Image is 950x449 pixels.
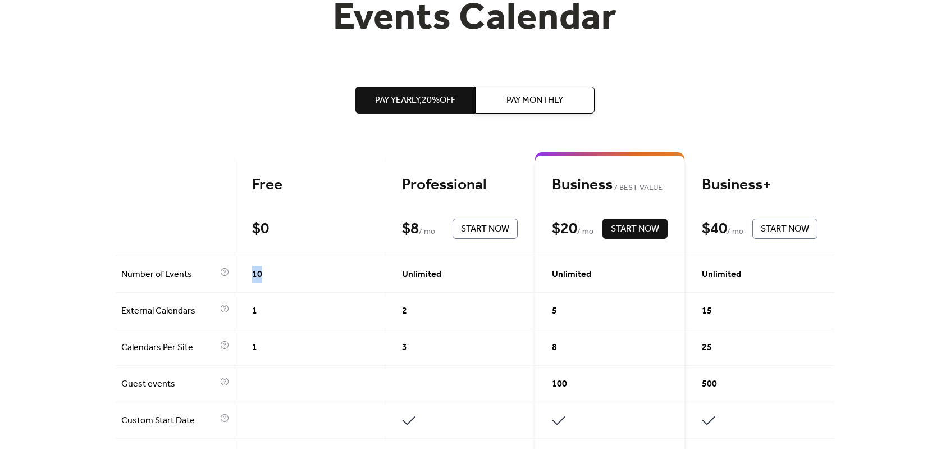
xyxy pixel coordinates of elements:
[602,219,668,239] button: Start Now
[702,175,817,195] div: Business+
[475,87,595,114] button: Pay Monthly
[702,341,712,355] span: 25
[252,305,257,318] span: 1
[453,219,518,239] button: Start Now
[552,378,567,391] span: 100
[355,87,475,114] button: Pay Yearly,20%off
[727,225,743,239] span: / mo
[252,268,262,282] span: 10
[552,341,557,355] span: 8
[552,305,557,318] span: 5
[402,175,518,195] div: Professional
[375,94,455,107] span: Pay Yearly, 20% off
[252,175,368,195] div: Free
[121,378,217,391] span: Guest events
[702,219,727,239] div: $ 40
[402,219,419,239] div: $ 8
[121,268,217,282] span: Number of Events
[402,341,407,355] span: 3
[121,341,217,355] span: Calendars Per Site
[252,219,269,239] div: $ 0
[611,223,659,236] span: Start Now
[702,305,712,318] span: 15
[552,268,591,282] span: Unlimited
[752,219,817,239] button: Start Now
[577,225,593,239] span: / mo
[761,223,809,236] span: Start Now
[121,414,217,428] span: Custom Start Date
[461,223,509,236] span: Start Now
[402,268,441,282] span: Unlimited
[702,378,717,391] span: 500
[419,225,435,239] span: / mo
[613,182,663,195] span: BEST VALUE
[121,305,217,318] span: External Calendars
[702,268,741,282] span: Unlimited
[506,94,563,107] span: Pay Monthly
[552,219,577,239] div: $ 20
[402,305,407,318] span: 2
[552,175,668,195] div: Business
[252,341,257,355] span: 1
